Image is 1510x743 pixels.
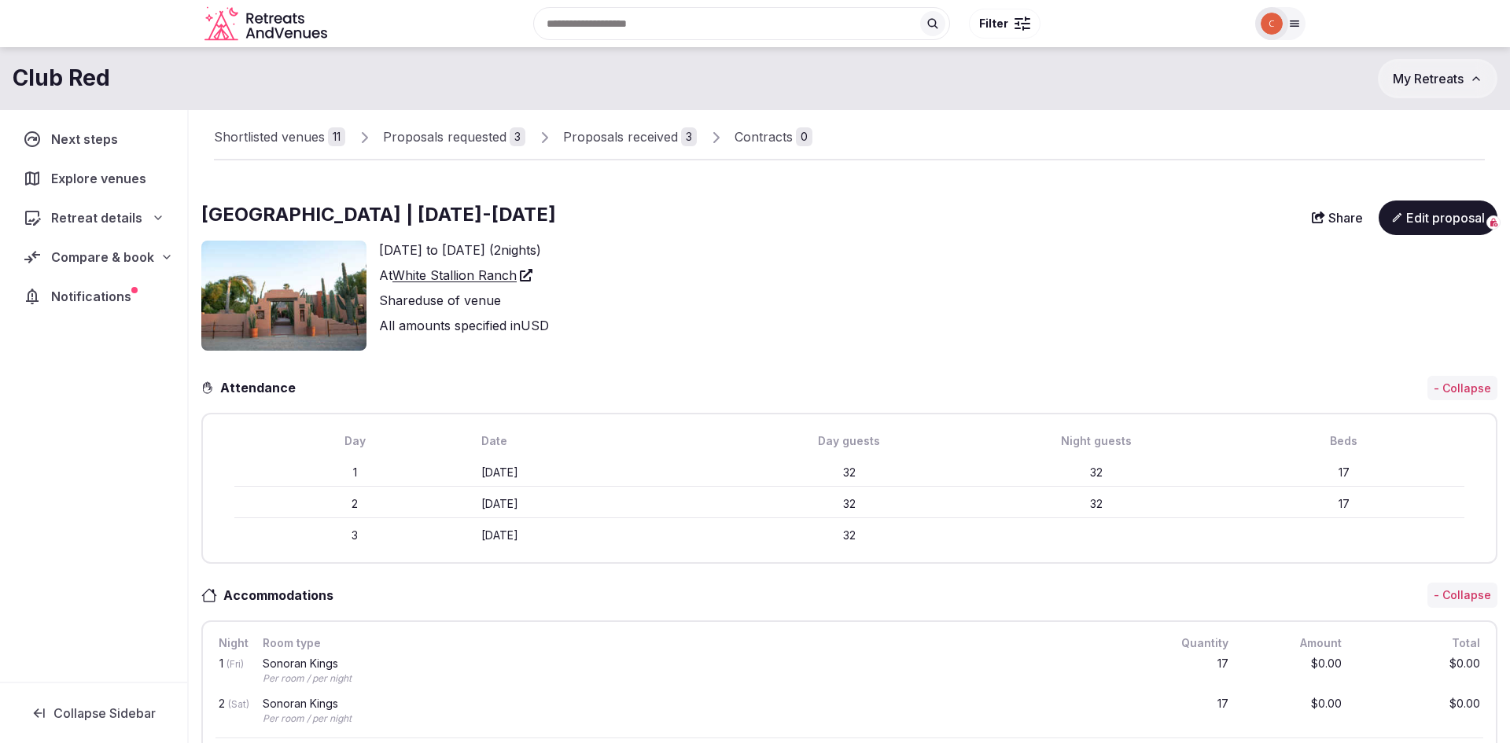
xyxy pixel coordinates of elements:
[260,634,1144,652] div: Room type
[379,267,392,283] span: At
[729,496,970,512] div: 32
[51,208,142,227] span: Retreat details
[383,115,525,160] a: Proposals requested3
[263,712,1140,726] div: Per room / per night
[1393,71,1464,86] span: My Retreats
[228,698,249,710] span: (Sat)
[1224,433,1464,449] div: Beds
[681,127,697,146] div: 3
[226,658,244,670] span: (Fri)
[13,123,175,156] a: Next steps
[563,127,678,146] div: Proposals received
[976,433,1217,449] div: Night guests
[1224,465,1464,480] div: 17
[796,127,812,146] div: 0
[969,9,1040,39] button: Filter
[214,378,308,397] h3: Attendance
[729,528,970,543] div: 32
[204,6,330,42] a: Visit the homepage
[392,266,532,285] a: White Stallion Ranch
[215,655,247,689] div: 1
[379,241,549,259] div: [DATE] [DATE]
[51,130,124,149] span: Next steps
[379,291,549,310] div: Shared
[1302,204,1372,232] button: Share
[1357,655,1483,689] div: $0.00
[217,586,349,605] h3: Accommodations
[1357,634,1483,652] div: Total
[481,465,722,480] div: [DATE]
[204,6,330,42] svg: Retreats and Venues company logo
[13,280,175,313] a: Notifications
[1224,496,1464,512] div: 17
[13,696,175,730] button: Collapse Sidebar
[1378,59,1497,98] button: My Retreats
[1156,695,1232,729] div: 17
[1261,13,1283,35] img: Catalina
[481,433,722,449] div: Date
[263,672,1140,686] div: Per room / per night
[976,465,1217,480] div: 32
[234,465,475,480] div: 1
[53,705,156,721] span: Collapse Sidebar
[1244,655,1345,689] div: $0.00
[13,63,110,94] h1: Club Red
[1156,634,1232,652] div: Quantity
[426,242,438,258] span: to
[328,127,345,146] div: 11
[510,127,525,146] div: 3
[1427,583,1497,608] button: - Collapse
[481,496,722,512] div: [DATE]
[201,203,556,226] span: [GEOGRAPHIC_DATA] | [DATE]-[DATE]
[729,465,970,480] div: 32
[214,115,345,160] a: Shortlisted venues11
[234,528,475,543] div: 3
[201,241,366,351] img: Venue cover photo
[1156,655,1232,689] div: 17
[729,433,970,449] div: Day guests
[1244,634,1345,652] div: Amount
[215,695,247,729] div: 2
[13,162,175,195] a: Explore venues
[51,287,138,306] span: Notifications
[1427,376,1497,401] button: - Collapse
[735,115,812,160] a: Contracts0
[481,528,722,543] div: [DATE]
[215,634,247,652] div: Night
[422,292,501,308] span: use of venue
[379,316,549,335] div: USD
[563,115,697,160] a: Proposals received3
[979,16,1008,31] span: Filter
[214,127,325,146] div: Shortlisted venues
[234,433,475,449] div: Day
[51,248,154,267] span: Compare & book
[263,658,1140,669] div: Sonoran Kings
[489,242,541,258] span: ( 2 nights)
[234,496,475,512] div: 2
[735,127,793,146] div: Contracts
[51,169,153,188] span: Explore venues
[976,496,1217,512] div: 32
[1357,695,1483,729] div: $0.00
[263,698,1140,709] div: Sonoran Kings
[383,127,506,146] div: Proposals requested
[379,318,521,333] span: All amounts specified in
[1379,200,1497,235] button: Edit proposal
[1244,695,1345,729] div: $0.00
